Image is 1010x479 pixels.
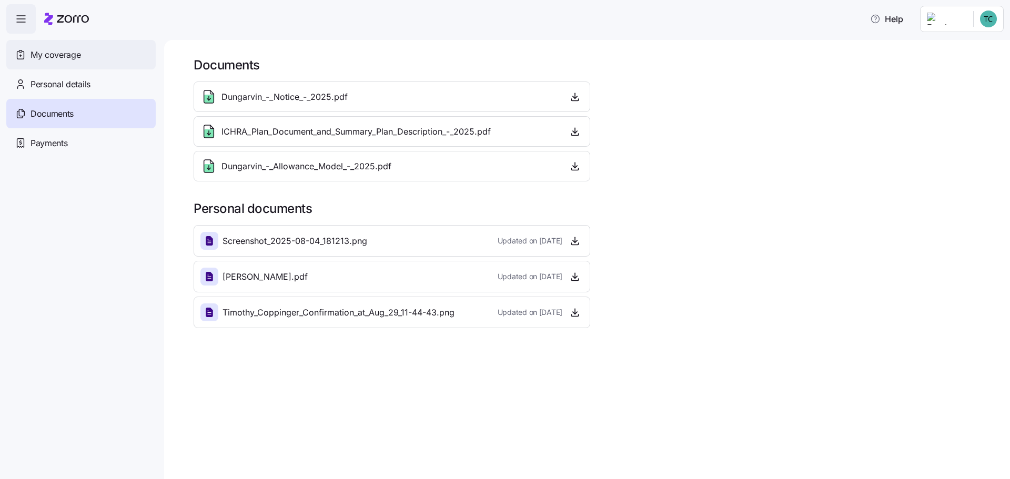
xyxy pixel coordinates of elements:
span: Timothy_Coppinger_Confirmation_at_Aug_29_11-44-43.png [223,306,454,319]
span: Payments [31,137,67,150]
span: Dungarvin_-_Allowance_Model_-_2025.pdf [221,160,391,173]
a: My coverage [6,40,156,69]
img: Employer logo [927,13,965,25]
span: Updated on [DATE] [498,236,562,246]
a: Personal details [6,69,156,99]
span: Screenshot_2025-08-04_181213.png [223,235,367,248]
span: Help [870,13,903,25]
span: Documents [31,107,74,120]
span: Updated on [DATE] [498,307,562,318]
span: Dungarvin_-_Notice_-_2025.pdf [221,90,348,104]
img: 9605e0517d941417852c33defbe02ccb [980,11,997,27]
button: Help [862,8,912,29]
h1: Documents [194,57,995,73]
span: ICHRA_Plan_Document_and_Summary_Plan_Description_-_2025.pdf [221,125,491,138]
span: [PERSON_NAME].pdf [223,270,308,283]
span: My coverage [31,48,80,62]
h1: Personal documents [194,200,995,217]
a: Payments [6,128,156,158]
a: Documents [6,99,156,128]
span: Personal details [31,78,90,91]
span: Updated on [DATE] [498,271,562,282]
